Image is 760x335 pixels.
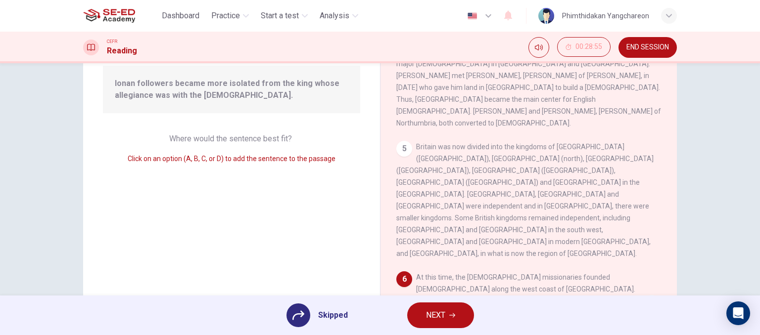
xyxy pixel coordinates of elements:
span: One important source of sixth to eighth century British history is the "Ecclesiastical History of... [396,0,661,127]
button: Practice [207,7,253,25]
div: 6 [396,271,412,287]
a: SE-ED Academy logo [83,6,158,26]
button: NEXT [407,302,474,328]
span: Analysis [320,10,349,22]
span: END SESSION [626,43,669,51]
span: Dashboard [162,10,199,22]
img: en [466,12,478,20]
div: 5 [396,141,412,157]
div: Open Intercom Messenger [726,301,750,325]
div: Phimthidakan Yangchareon [562,10,649,22]
span: 00:28:55 [575,43,602,51]
span: Where would the sentence best fit? [169,134,294,143]
span: Britain was now divided into the kingdoms of [GEOGRAPHIC_DATA] ([GEOGRAPHIC_DATA]), [GEOGRAPHIC_D... [396,143,654,257]
span: Ionan followers became more isolated from the king whose allegiance was with the [DEMOGRAPHIC_DATA]. [115,78,348,101]
span: At this time, the [DEMOGRAPHIC_DATA] missionaries founded [DEMOGRAPHIC_DATA] along the west coast... [396,273,643,307]
div: Hide [557,37,611,58]
img: SE-ED Academy logo [83,6,135,26]
span: Start a test [261,10,299,22]
button: Analysis [316,7,362,25]
span: CEFR [107,38,117,45]
span: Click on an option (A, B, C, or D) to add the sentence to the passage [128,155,335,163]
button: Start a test [257,7,312,25]
span: NEXT [426,308,445,322]
span: A [644,295,660,311]
span: Practice [211,10,240,22]
span: Skipped [318,309,348,321]
button: END SESSION [618,37,677,58]
h1: Reading [107,45,137,57]
button: Dashboard [158,7,203,25]
div: Mute [528,37,549,58]
button: 00:28:55 [557,37,611,57]
img: Profile picture [538,8,554,24]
